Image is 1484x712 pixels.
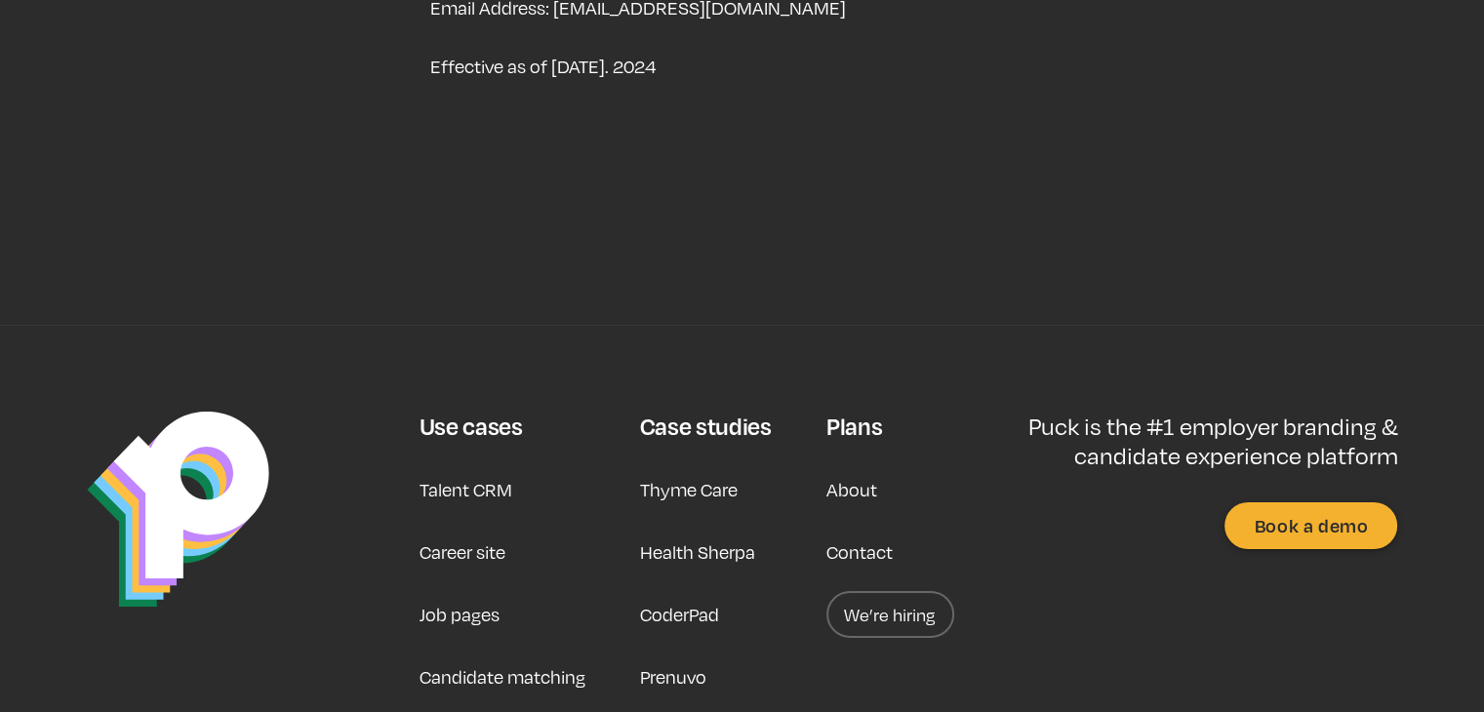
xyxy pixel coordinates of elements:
img: Puck Logo [87,412,269,608]
a: Thyme Care [640,466,738,513]
p: Effective as of [DATE]. 2024 [429,53,1054,80]
a: Career site [419,529,504,575]
div: Case studies [640,412,772,441]
a: Prenuvo [640,653,706,700]
a: About [826,466,877,513]
p: ‍ [429,111,1054,138]
a: Talent CRM [419,466,511,513]
a: Contact [826,529,893,575]
div: Plans [826,412,882,441]
a: We’re hiring [826,591,954,638]
a: Candidate matching [419,653,584,700]
a: Job pages [419,591,499,638]
a: Health Sherpa [640,529,755,575]
a: CoderPad [640,591,719,638]
div: Use cases [419,412,522,441]
p: Puck is the #1 employer branding & candidate experience platform [974,412,1398,471]
a: Book a demo [1224,502,1397,549]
